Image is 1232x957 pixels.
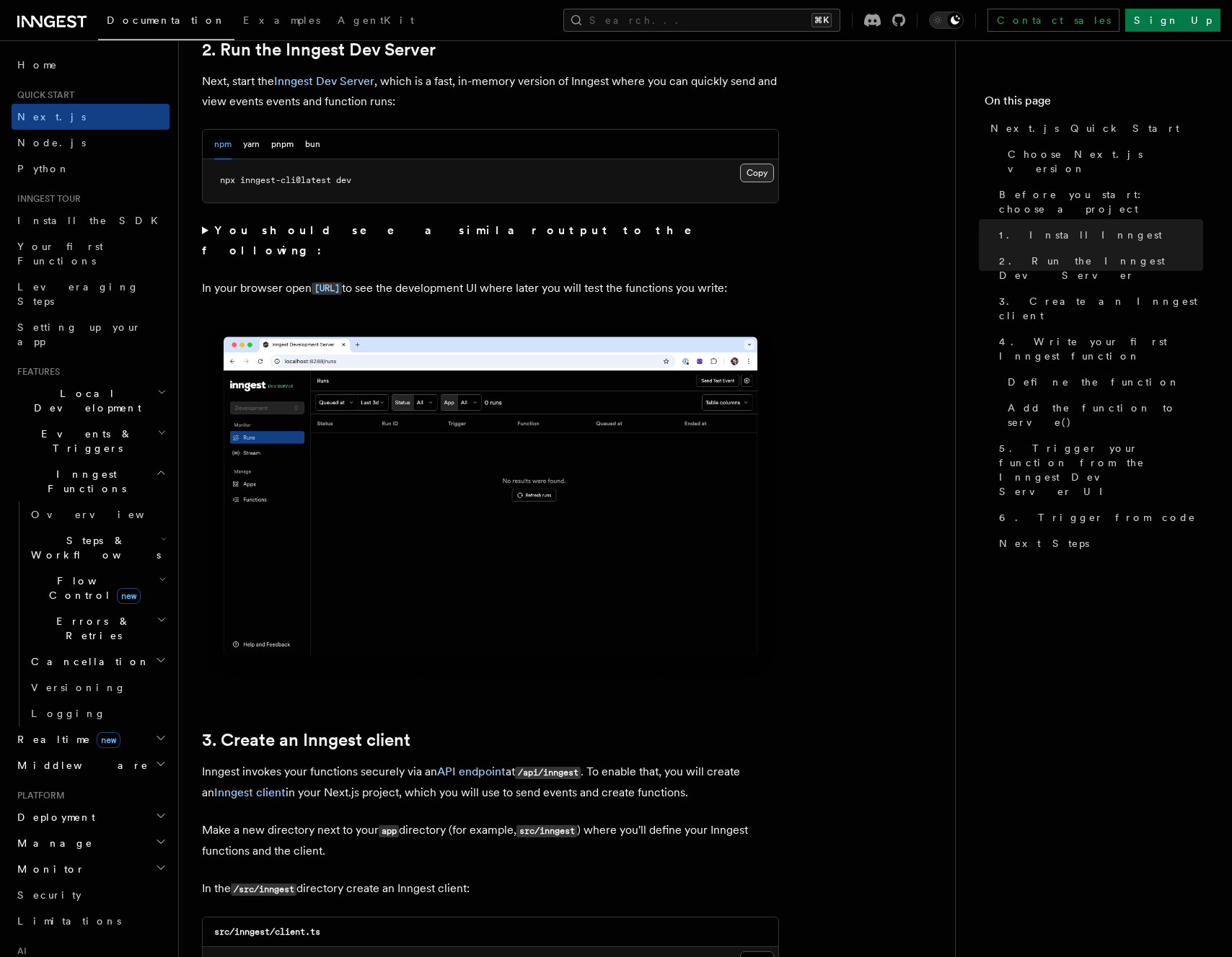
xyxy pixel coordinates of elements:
[25,574,159,602] span: Flow Control
[202,40,436,60] a: 2. Run the Inngest Dev Server
[25,675,170,700] a: Versioning
[202,730,410,750] a: 3. Create an Inngest client
[993,435,1203,504] a: 5. Trigger your function from the Inngest Dev Server UI
[271,130,294,159] button: pnpm
[202,221,779,261] summary: You should see a similar output to the following:
[999,334,1203,363] span: 4. Write your first Inngest function
[12,804,170,830] button: Deployment
[12,89,74,101] span: Quick start
[12,208,170,233] a: Install the SDK
[12,380,170,421] button: Local Development
[999,441,1203,499] span: 5. Trigger your function from the Inngest Dev Server UI
[12,908,170,934] a: Limitations
[117,588,141,604] span: new
[811,13,832,27] kbd: ⌘K
[999,187,1203,216] span: Before you start: choose a project
[12,502,170,726] div: Inngest Functions
[25,568,170,608] button: Flow Controlnew
[1002,395,1203,435] a: Add the function to serve()
[563,9,840,32] button: Search...⌘K
[214,130,232,159] button: npm
[929,12,964,29] button: Toggle dark mode
[202,878,779,899] p: In the directory create an Inngest client:
[999,228,1162,242] span: 1. Install Inngest
[1008,147,1203,176] span: Choose Next.js version
[243,14,320,26] span: Examples
[274,74,374,88] a: Inngest Dev Server
[12,467,156,496] span: Inngest Functions
[17,58,58,72] span: Home
[437,765,506,778] a: API endpoint
[993,248,1203,288] a: 2. Run the Inngest Dev Server
[17,137,86,148] span: Node.js
[990,121,1179,135] span: Next.js Quick Start
[12,156,170,182] a: Python
[312,281,342,295] a: [URL]
[1002,141,1203,182] a: Choose Next.js version
[17,321,141,347] span: Setting up your app
[202,223,712,257] strong: You should see a similar output to the following:
[993,222,1203,248] a: 1. Install Inngest
[12,130,170,156] a: Node.js
[97,732,120,748] span: new
[17,915,121,927] span: Limitations
[993,530,1203,556] a: Next Steps
[202,71,779,112] p: Next, start the , which is a fast, in-memory version of Inngest where you can quickly send and vi...
[305,130,320,159] button: bun
[12,732,120,747] span: Realtime
[1002,369,1203,395] a: Define the function
[993,288,1203,329] a: 3. Create an Inngest client
[12,752,170,778] button: Middleware
[25,700,170,726] a: Logging
[12,233,170,274] a: Your first Functions
[202,322,779,685] img: Inngest Dev Server's 'Runs' tab with no data
[999,294,1203,323] span: 3. Create an Inngest client
[107,14,226,26] span: Documentation
[12,427,157,455] span: Events & Triggers
[993,504,1203,530] a: 6. Trigger from code
[1125,9,1220,32] a: Sign Up
[12,726,170,752] button: Realtimenew
[12,461,170,502] button: Inngest Functions
[12,836,93,850] span: Manage
[214,927,320,937] code: src/inngest/client.ts
[12,945,27,957] span: AI
[234,4,329,39] a: Examples
[12,790,65,801] span: Platform
[220,175,351,185] code: npx inngest-cli@latest dev
[214,785,286,799] a: Inngest client
[993,329,1203,369] a: 4. Write your first Inngest function
[25,649,170,675] button: Cancellation
[987,9,1119,32] a: Contact sales
[17,241,103,267] span: Your first Functions
[25,614,157,643] span: Errors & Retries
[25,502,170,528] a: Overview
[17,163,70,174] span: Python
[12,314,170,355] a: Setting up your app
[1008,375,1180,389] span: Define the function
[12,862,85,876] span: Monitor
[999,510,1196,525] span: 6. Trigger from code
[25,608,170,649] button: Errors & Retries
[985,115,1203,141] a: Next.js Quick Start
[516,825,577,837] code: src/inngest
[985,92,1203,115] h4: On this page
[12,366,60,378] span: Features
[17,889,82,901] span: Security
[329,4,423,39] a: AgentKit
[17,111,86,123] span: Next.js
[17,281,139,307] span: Leveraging Steps
[231,883,296,896] code: /src/inngest
[12,758,149,773] span: Middleware
[515,767,581,779] code: /api/inngest
[12,104,170,130] a: Next.js
[25,533,161,562] span: Steps & Workflows
[740,164,774,182] button: Copy
[31,682,126,693] span: Versioning
[993,182,1203,222] a: Before you start: choose a project
[243,130,260,159] button: yarn
[12,421,170,461] button: Events & Triggers
[12,52,170,78] a: Home
[379,825,399,837] code: app
[202,820,779,861] p: Make a new directory next to your directory (for example, ) where you'll define your Inngest func...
